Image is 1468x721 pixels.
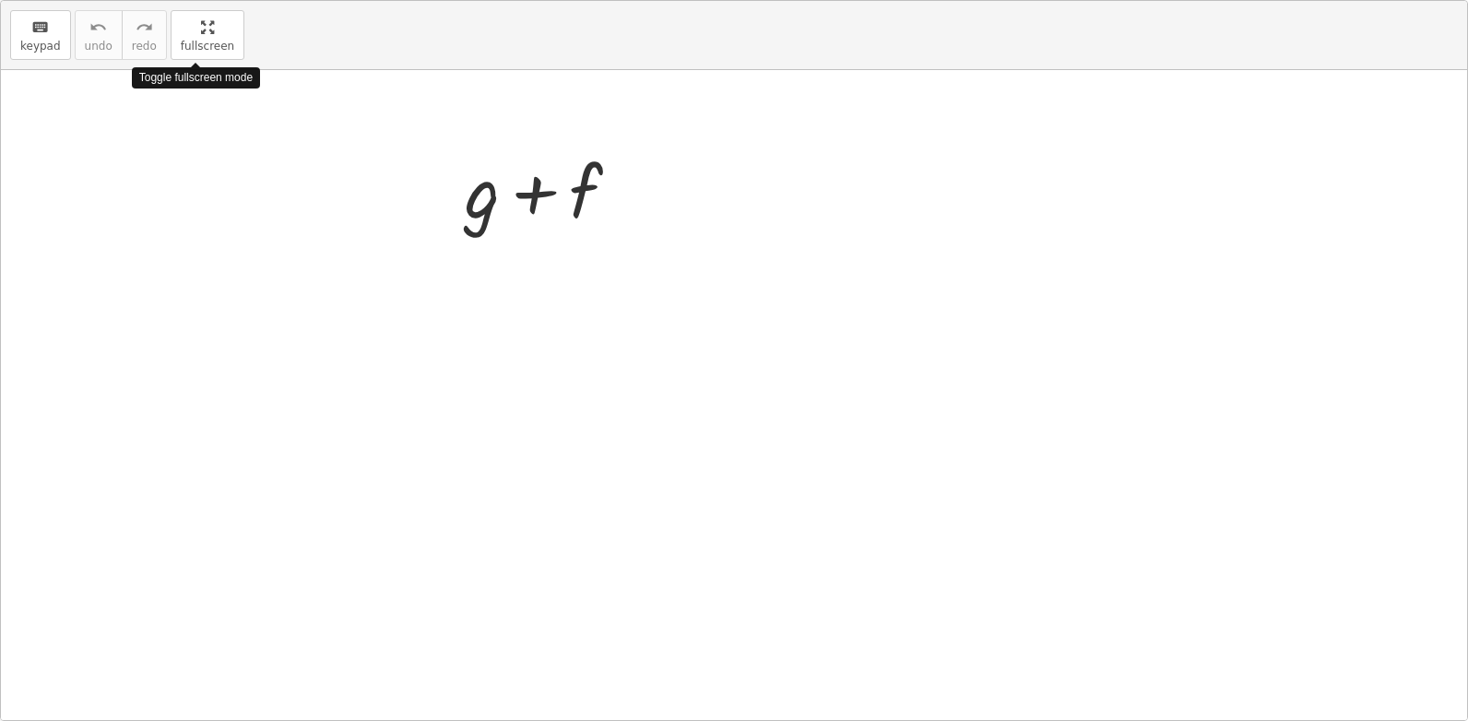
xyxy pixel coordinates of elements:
[136,17,153,39] i: redo
[20,40,61,53] span: keypad
[181,40,234,53] span: fullscreen
[122,10,167,60] button: redoredo
[75,10,123,60] button: undoundo
[132,67,260,89] div: Toggle fullscreen mode
[132,40,157,53] span: redo
[31,17,49,39] i: keyboard
[85,40,112,53] span: undo
[89,17,107,39] i: undo
[10,10,71,60] button: keyboardkeypad
[171,10,244,60] button: fullscreen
